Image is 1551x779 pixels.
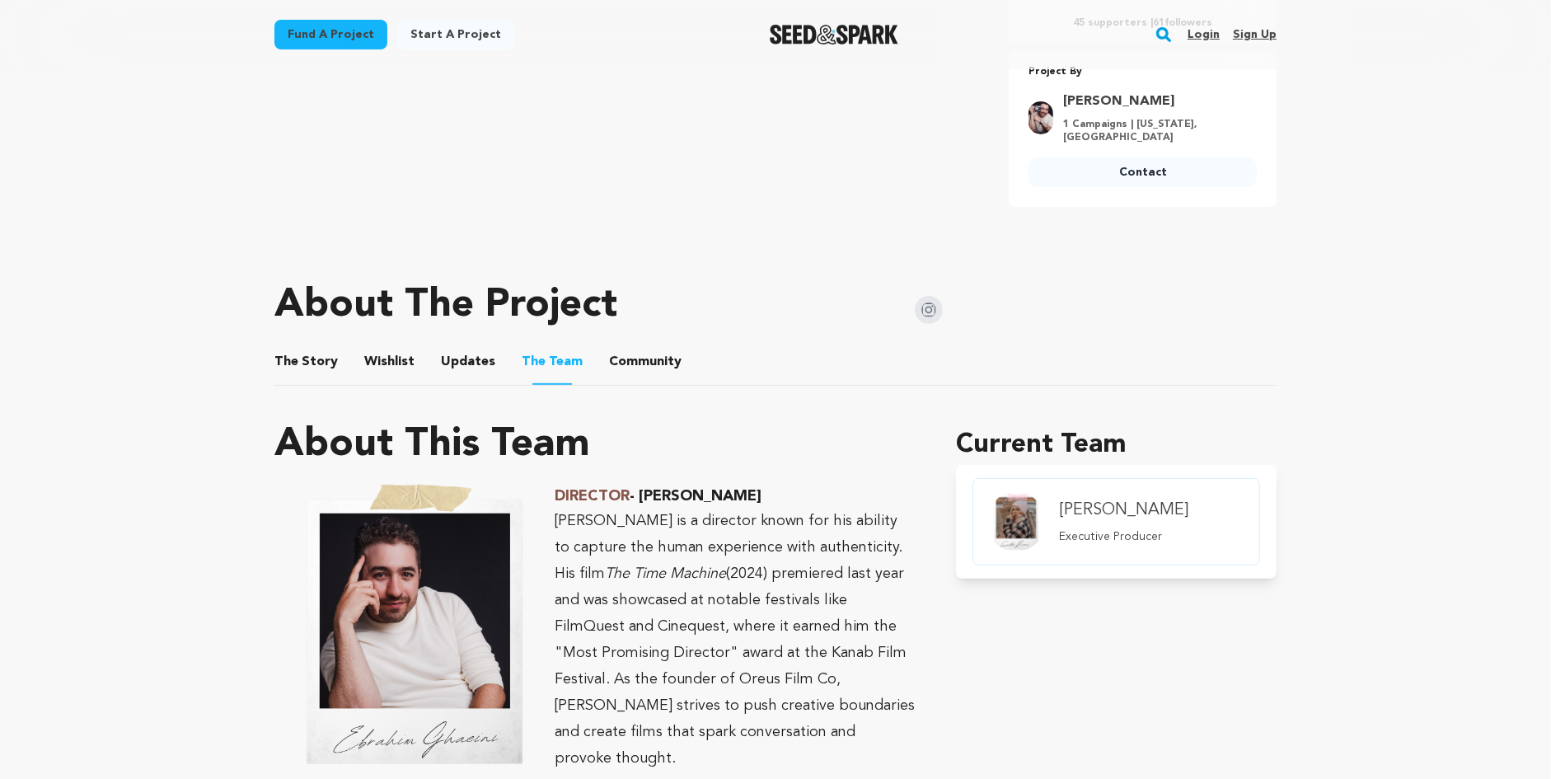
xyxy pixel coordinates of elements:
[605,566,726,581] em: The Time Machine
[274,352,298,372] span: The
[274,485,555,765] img: 1741056707-Team%20Member%20Polaroids%20Pitch%20Deck%20(3).png
[1029,101,1053,134] img: 308273f19d2b1107.jpg
[770,25,899,45] a: Seed&Spark Homepage
[1188,21,1220,48] a: Login
[1063,118,1247,144] p: 1 Campaigns | [US_STATE], [GEOGRAPHIC_DATA]
[972,478,1260,565] a: member.name Profile
[986,492,1046,551] img: Team Image
[364,352,415,372] span: Wishlist
[1233,21,1277,48] a: Sign up
[274,425,590,465] h1: About This Team
[956,425,1277,465] h1: Current Team
[522,352,583,372] span: Team
[274,20,387,49] a: Fund a project
[1059,528,1188,545] p: Executive Producer
[1059,499,1188,522] h4: [PERSON_NAME]
[274,508,916,772] p: [PERSON_NAME] is a director known for his ability to capture the human experience with authentici...
[397,20,514,49] a: Start a project
[915,296,943,324] img: Seed&Spark Instagram Icon
[441,352,495,372] span: Updates
[274,352,338,372] span: Story
[1063,92,1247,111] a: Goto Eb Ghaeini profile
[555,489,630,504] span: DIRECTOR
[274,286,617,326] h1: About The Project
[609,352,682,372] span: Community
[770,25,899,45] img: Seed&Spark Logo Dark Mode
[1029,157,1257,187] a: Contact
[274,485,916,508] h3: - [PERSON_NAME]
[1029,63,1257,82] p: Project By
[522,352,546,372] span: The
